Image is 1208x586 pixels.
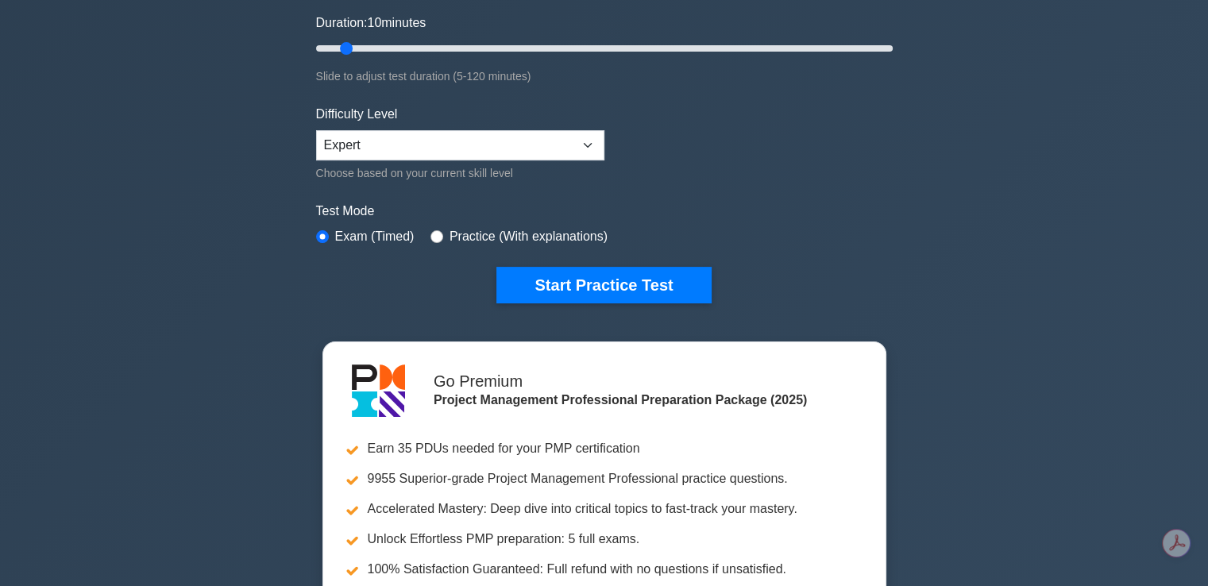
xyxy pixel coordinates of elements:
[316,67,893,86] div: Slide to adjust test duration (5-120 minutes)
[316,105,398,124] label: Difficulty Level
[335,227,415,246] label: Exam (Timed)
[316,13,426,33] label: Duration: minutes
[367,16,381,29] span: 10
[450,227,608,246] label: Practice (With explanations)
[316,164,604,183] div: Choose based on your current skill level
[316,202,893,221] label: Test Mode
[496,267,711,303] button: Start Practice Test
